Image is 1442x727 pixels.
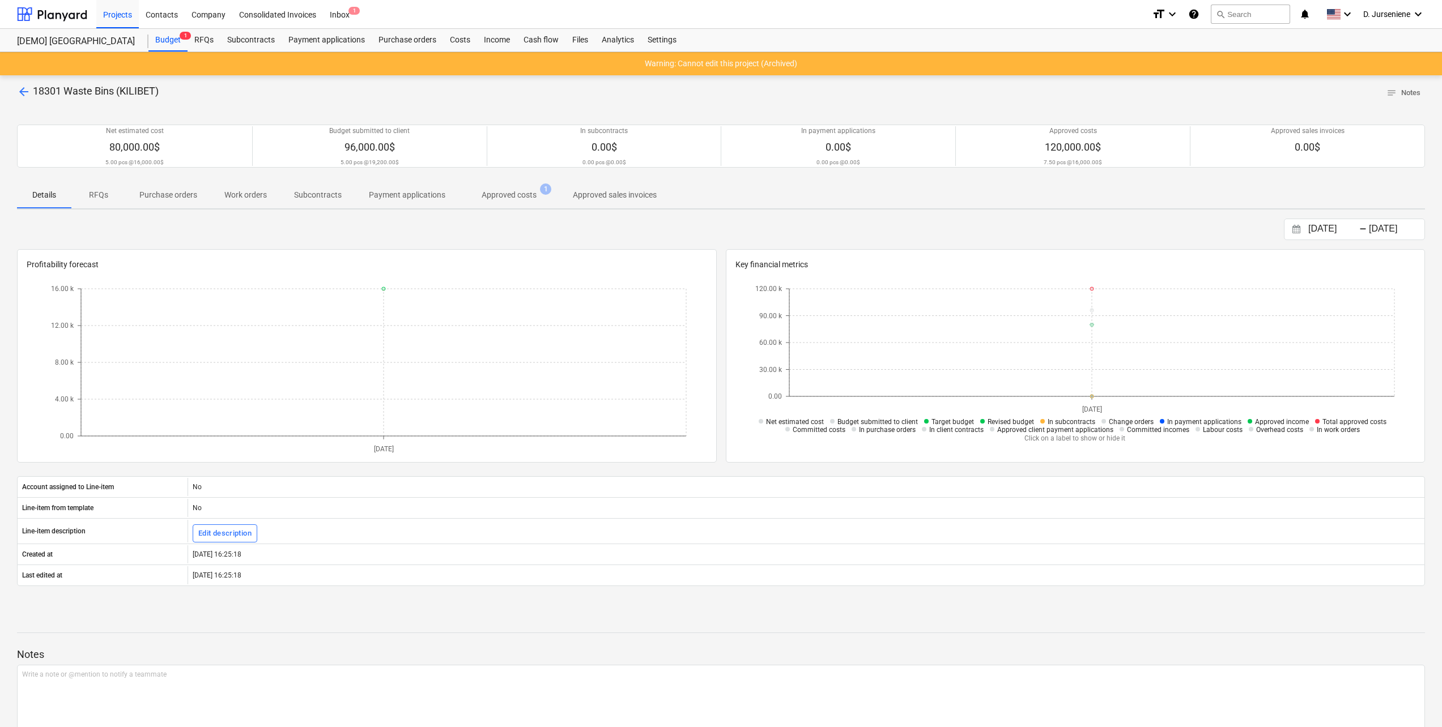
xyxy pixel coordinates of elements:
[109,141,160,153] span: 80,000.00$
[1322,418,1386,426] span: Total approved costs
[1045,141,1101,153] span: 120,000.00$
[1299,7,1311,21] i: notifications
[1044,159,1102,166] p: 7.50 pcs @ 16,000.00$
[595,29,641,52] a: Analytics
[1127,426,1189,434] span: Committed incomes
[369,189,445,201] p: Payment applications
[1211,5,1290,24] button: Search
[816,159,860,166] p: 0.00 pcs @ 0.00$
[27,259,707,271] p: Profitability forecast
[1167,418,1241,426] span: In payment applications
[592,141,617,153] span: 0.00$
[759,312,782,320] tspan: 90.00 k
[859,426,916,434] span: In purchase orders
[294,189,342,201] p: Subcontracts
[33,85,159,97] span: 18301 Waste Bins (KILIBET)
[929,426,984,434] span: In client contracts
[180,32,191,40] span: 1
[1306,221,1364,237] input: Start Date
[1271,126,1345,136] p: Approved sales invoices
[329,126,410,136] p: Budget submitted to client
[988,418,1034,426] span: Revised budget
[1382,84,1425,102] button: Notes
[55,395,74,403] tspan: 4.00 k
[766,418,824,426] span: Net estimated cost
[344,141,395,153] span: 96,000.00$
[17,36,135,48] div: [DEMO] [GEOGRAPHIC_DATA]
[148,29,188,52] div: Budget
[341,159,399,166] p: 5.00 pcs @ 19,200.00$
[826,141,851,153] span: 0.00$
[31,189,58,201] p: Details
[193,524,257,542] button: Edit description
[755,434,1394,443] p: Click on a label to show or hide it
[188,478,1424,496] div: No
[1216,10,1225,19] span: search
[565,29,595,52] a: Files
[997,426,1113,434] span: Approved client payment applications
[1082,405,1102,413] tspan: [DATE]
[51,322,74,330] tspan: 12.00 k
[373,445,393,453] tspan: [DATE]
[1256,426,1303,434] span: Overhead costs
[477,29,517,52] a: Income
[22,571,62,580] p: Last edited at
[1363,10,1410,19] span: D. Jurseniene
[1049,126,1097,136] p: Approved costs
[1287,223,1306,236] button: Interact with the calendar and add the check-in date for your trip.
[443,29,477,52] a: Costs
[582,159,626,166] p: 0.00 pcs @ 0.00$
[755,285,782,293] tspan: 120.00 k
[931,418,974,426] span: Target budget
[482,189,537,201] p: Approved costs
[1255,418,1309,426] span: Approved income
[1188,7,1199,21] i: Knowledge base
[540,183,551,195] span: 1
[517,29,565,52] a: Cash flow
[1386,88,1397,98] span: notes
[759,339,782,347] tspan: 60.00 k
[793,426,845,434] span: Committed costs
[17,85,31,99] span: arrow_back
[1203,426,1243,434] span: Labour costs
[224,189,267,201] p: Work orders
[1317,426,1360,434] span: In work orders
[1411,7,1425,21] i: keyboard_arrow_down
[735,259,1416,271] p: Key financial metrics
[1385,673,1442,727] iframe: Chat Widget
[188,566,1424,584] div: [DATE] 16:25:18
[105,159,164,166] p: 5.00 pcs @ 16,000.00$
[1386,87,1420,100] span: Notes
[372,29,443,52] a: Purchase orders
[1152,7,1165,21] i: format_size
[139,189,197,201] p: Purchase orders
[85,189,112,201] p: RFQs
[282,29,372,52] a: Payment applications
[17,648,1425,661] p: Notes
[148,29,188,52] a: Budget1
[573,189,657,201] p: Approved sales invoices
[22,550,53,559] p: Created at
[60,432,74,440] tspan: 0.00
[220,29,282,52] div: Subcontracts
[1295,141,1320,153] span: 0.00$
[188,545,1424,563] div: [DATE] 16:25:18
[1359,226,1367,233] div: -
[106,126,164,136] p: Net estimated cost
[22,503,93,513] p: Line-item from template
[641,29,683,52] a: Settings
[51,285,74,293] tspan: 16.00 k
[768,392,782,400] tspan: 0.00
[22,527,86,536] p: Line-item description
[1367,221,1424,237] input: End Date
[188,29,220,52] a: RFQs
[580,126,628,136] p: In subcontracts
